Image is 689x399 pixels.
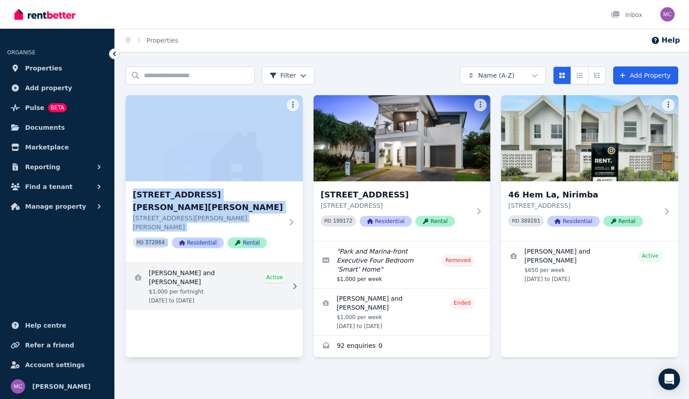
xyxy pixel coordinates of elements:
[321,201,471,210] p: [STREET_ADDRESS]
[571,66,589,84] button: Compact list view
[553,66,571,84] button: Card view
[7,197,107,215] button: Manage property
[603,216,643,227] span: Rental
[25,320,66,331] span: Help centre
[262,66,314,84] button: Filter
[333,218,353,224] code: 199172
[7,356,107,374] a: Account settings
[521,218,540,224] code: 389281
[7,316,107,334] a: Help centre
[7,118,107,136] a: Documents
[25,102,44,113] span: Pulse
[501,95,678,241] a: 46 Hem La, Nirimba46 Hem La, Nirimba[STREET_ADDRESS]PID 389281ResidentialRental
[25,181,73,192] span: Find a tenant
[7,59,107,77] a: Properties
[14,8,75,21] img: RentBetter
[553,66,606,84] div: View options
[133,214,283,232] p: [STREET_ADDRESS][PERSON_NAME][PERSON_NAME]
[501,95,678,181] img: 46 Hem La, Nirimba
[126,263,303,310] a: View details for Paul Bacon and Elizabeth Einarsen
[32,381,91,392] span: [PERSON_NAME]
[25,83,72,93] span: Add property
[7,99,107,117] a: PulseBETA
[474,99,487,111] button: More options
[360,216,412,227] span: Residential
[508,189,658,201] h3: 46 Hem La, Nirimba
[136,240,144,245] small: PID
[7,138,107,156] a: Marketplace
[145,240,165,246] code: 372064
[147,37,179,44] a: Properties
[7,336,107,354] a: Refer a friend
[314,95,491,181] img: 6 Cova Boulevard, Hope Island
[314,336,491,357] a: Enquiries for 6 Cova Boulevard, Hope Island
[287,99,299,111] button: More options
[460,66,546,84] button: Name (A-Z)
[415,216,455,227] span: Rental
[115,29,189,52] nav: Breadcrumb
[7,158,107,176] button: Reporting
[658,368,680,390] div: Open Intercom Messenger
[126,95,303,263] a: 1/123 Keith Royal Dr, Marcoola[STREET_ADDRESS][PERSON_NAME][PERSON_NAME][STREET_ADDRESS][PERSON_N...
[324,219,331,224] small: PID
[25,360,85,370] span: Account settings
[7,178,107,196] button: Find a tenant
[25,142,69,153] span: Marketplace
[651,35,680,46] button: Help
[547,216,599,227] span: Residential
[314,241,491,288] a: Edit listing: Park and Marina-front Executive Four Bedroom ‘Smart’ Home
[588,66,606,84] button: Expanded list view
[126,95,303,181] img: 1/123 Keith Royal Dr, Marcoola
[611,10,642,19] div: Inbox
[25,63,62,74] span: Properties
[11,379,25,394] img: Matthew Clarke
[660,7,675,22] img: Matthew Clarke
[501,241,678,288] a: View details for Izabella Hart and Chloe Pitt
[48,103,67,112] span: BETA
[508,201,658,210] p: [STREET_ADDRESS]
[314,95,491,241] a: 6 Cova Boulevard, Hope Island[STREET_ADDRESS][STREET_ADDRESS]PID 199172ResidentialRental
[270,71,296,80] span: Filter
[172,237,224,248] span: Residential
[321,189,471,201] h3: [STREET_ADDRESS]
[7,79,107,97] a: Add property
[25,201,86,212] span: Manage property
[314,289,491,335] a: View details for Paul and Marie Bochniak
[512,219,519,224] small: PID
[25,122,65,133] span: Documents
[7,49,35,56] span: ORGANISE
[613,66,678,84] a: Add Property
[25,162,60,172] span: Reporting
[25,340,74,351] span: Refer a friend
[227,237,267,248] span: Rental
[662,99,675,111] button: More options
[478,71,515,80] span: Name (A-Z)
[133,189,283,214] h3: [STREET_ADDRESS][PERSON_NAME][PERSON_NAME]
